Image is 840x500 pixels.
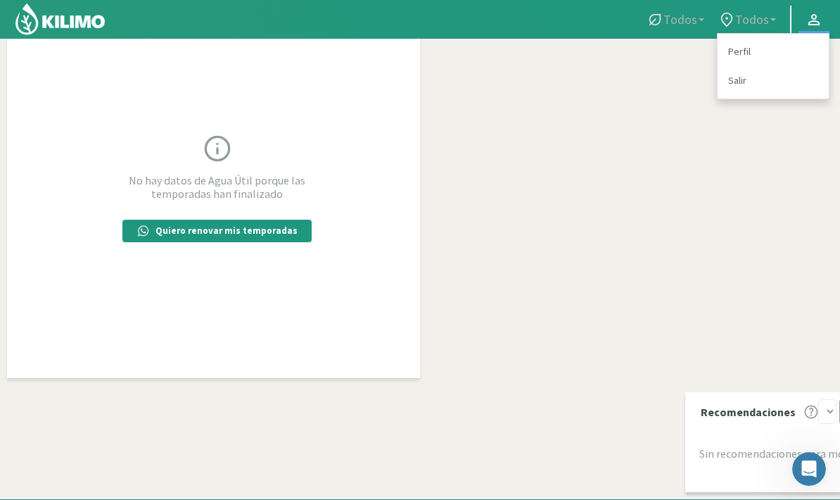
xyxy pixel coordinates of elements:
p: Recomendaciones [701,404,796,420]
a: Perfil [718,37,829,66]
span: Todos [735,12,769,27]
button: Quiero renovar mis temporadas [122,220,312,242]
img: Kilimo [14,2,106,36]
span: Todos [663,12,697,27]
a: Salir [718,66,829,95]
iframe: Intercom live chat [792,452,826,486]
p: Quiero renovar mis temporadas [155,224,298,238]
p: No hay datos de Agua Útil porque las temporadas han finalizado [105,174,330,201]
